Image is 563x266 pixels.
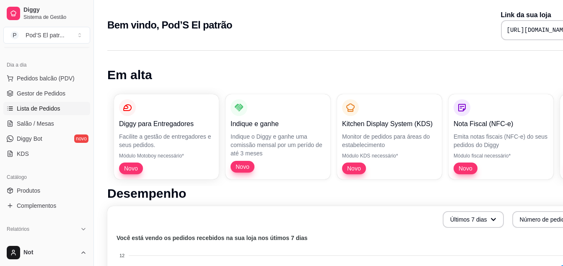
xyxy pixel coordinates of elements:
[454,132,548,149] p: Emita notas fiscais (NFC-e) do seus pedidos do Diggy
[342,152,437,159] p: Módulo KDS necessário*
[342,119,437,129] p: Kitchen Display System (KDS)
[3,199,90,212] a: Complementos
[449,94,553,179] button: Nota Fiscal (NFC-e)Emita notas fiscais (NFC-e) do seus pedidos do DiggyMódulo fiscal necessário*Novo
[342,132,437,149] p: Monitor de pedidos para áreas do estabelecimento
[7,226,29,232] span: Relatórios
[3,87,90,100] a: Gestor de Pedidos
[119,253,125,258] tspan: 12
[26,31,65,39] div: Pod’S El patr ...
[17,119,54,128] span: Salão / Mesas
[17,238,72,247] span: Relatórios de vendas
[3,184,90,197] a: Produtos
[23,249,77,256] span: Not
[117,235,308,241] text: Você está vendo os pedidos recebidos na sua loja nos útimos 7 dias
[344,164,364,173] span: Novo
[3,72,90,85] button: Pedidos balcão (PDV)
[3,117,90,130] a: Salão / Mesas
[10,31,19,39] span: P
[17,104,60,113] span: Lista de Pedidos
[454,119,548,129] p: Nota Fiscal (NFC-e)
[107,18,232,32] h2: Bem vindo, Pod’S El patrão
[121,164,141,173] span: Novo
[231,119,325,129] p: Indique e ganhe
[17,89,65,98] span: Gestor de Pedidos
[3,236,90,249] a: Relatórios de vendas
[17,74,75,83] span: Pedidos balcão (PDV)
[3,27,90,44] button: Select a team
[3,170,90,184] div: Catálogo
[455,164,476,173] span: Novo
[3,147,90,160] a: KDS
[3,132,90,145] a: Diggy Botnovo
[454,152,548,159] p: Módulo fiscal necessário*
[3,102,90,115] a: Lista de Pedidos
[3,3,90,23] a: DiggySistema de Gestão
[119,132,214,149] p: Facilite a gestão de entregadores e seus pedidos.
[17,134,42,143] span: Diggy Bot
[23,6,87,14] span: Diggy
[232,163,253,171] span: Novo
[443,211,504,228] button: Últimos 7 dias
[3,243,90,263] button: Not
[337,94,442,179] button: Kitchen Display System (KDS)Monitor de pedidos para áreas do estabelecimentoMódulo KDS necessário...
[226,94,330,179] button: Indique e ganheIndique o Diggy e ganhe uma comissão mensal por um perído de até 3 mesesNovo
[119,119,214,129] p: Diggy para Entregadores
[17,150,29,158] span: KDS
[3,58,90,72] div: Dia a dia
[17,186,40,195] span: Produtos
[119,152,214,159] p: Módulo Motoboy necessário*
[23,14,87,21] span: Sistema de Gestão
[231,132,325,158] p: Indique o Diggy e ganhe uma comissão mensal por um perído de até 3 meses
[17,201,56,210] span: Complementos
[114,94,219,179] button: Diggy para EntregadoresFacilite a gestão de entregadores e seus pedidos.Módulo Motoboy necessário...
